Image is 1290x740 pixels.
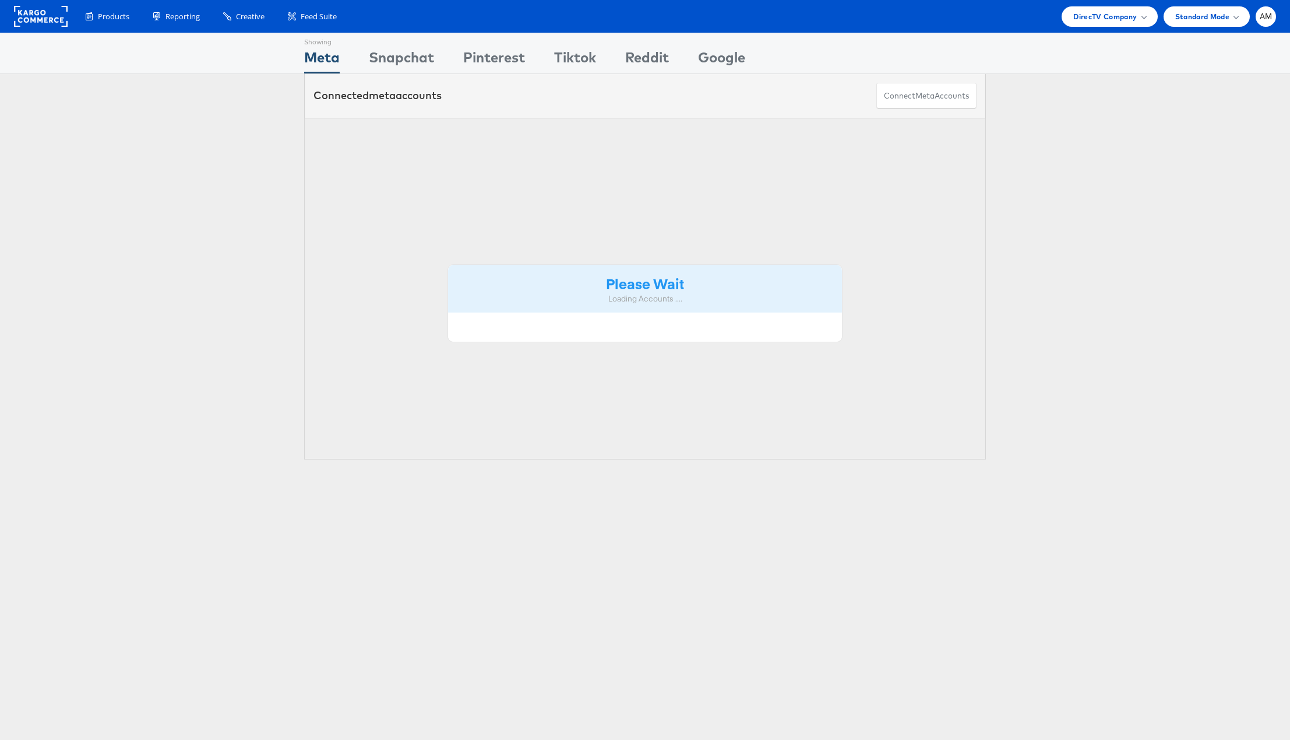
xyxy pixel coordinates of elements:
[236,11,265,22] span: Creative
[313,88,442,103] div: Connected accounts
[369,89,396,102] span: meta
[606,273,684,293] strong: Please Wait
[876,83,977,109] button: ConnectmetaAccounts
[1073,10,1137,23] span: DirecTV Company
[98,11,129,22] span: Products
[915,90,935,101] span: meta
[304,33,340,47] div: Showing
[304,47,340,73] div: Meta
[165,11,200,22] span: Reporting
[625,47,669,73] div: Reddit
[698,47,745,73] div: Google
[554,47,596,73] div: Tiktok
[463,47,525,73] div: Pinterest
[1175,10,1229,23] span: Standard Mode
[369,47,434,73] div: Snapchat
[1260,13,1273,20] span: AM
[301,11,337,22] span: Feed Suite
[457,293,833,304] div: Loading Accounts ....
